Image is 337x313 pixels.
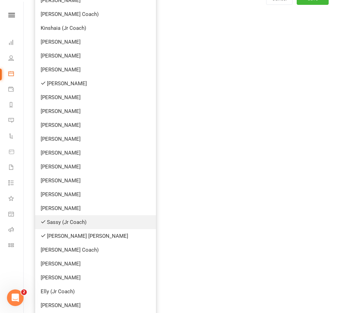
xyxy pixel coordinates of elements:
[8,51,24,67] a: People
[35,229,156,243] a: [PERSON_NAME] [PERSON_NAME]
[35,118,156,132] a: [PERSON_NAME]
[35,160,156,174] a: [PERSON_NAME]
[8,98,24,113] a: Reports
[8,35,24,51] a: Dashboard
[35,7,156,21] a: [PERSON_NAME] Coach)
[35,132,156,146] a: [PERSON_NAME]
[35,77,156,90] a: [PERSON_NAME]
[8,191,24,207] a: What's New
[35,104,156,118] a: [PERSON_NAME]
[8,223,24,238] a: Roll call kiosk mode
[35,146,156,160] a: [PERSON_NAME]
[35,243,156,257] a: [PERSON_NAME] Coach)
[35,285,156,298] a: Elly (Jr Coach)
[35,90,156,104] a: [PERSON_NAME]
[8,82,24,98] a: Payments
[8,207,24,223] a: General attendance kiosk mode
[35,257,156,271] a: [PERSON_NAME]
[35,188,156,201] a: [PERSON_NAME]
[35,298,156,312] a: [PERSON_NAME]
[35,215,156,229] a: Sassy (Jr Coach)
[35,174,156,188] a: [PERSON_NAME]
[35,201,156,215] a: [PERSON_NAME]
[35,49,156,63] a: [PERSON_NAME]
[8,145,24,160] a: Product Sales
[35,63,156,77] a: [PERSON_NAME]
[21,289,27,295] span: 2
[7,289,24,306] iframe: Intercom live chat
[8,238,24,254] a: Class kiosk mode
[35,35,156,49] a: [PERSON_NAME]
[35,21,156,35] a: Kinshaia (Jr Coach)
[8,67,24,82] a: Calendar
[35,271,156,285] a: [PERSON_NAME]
